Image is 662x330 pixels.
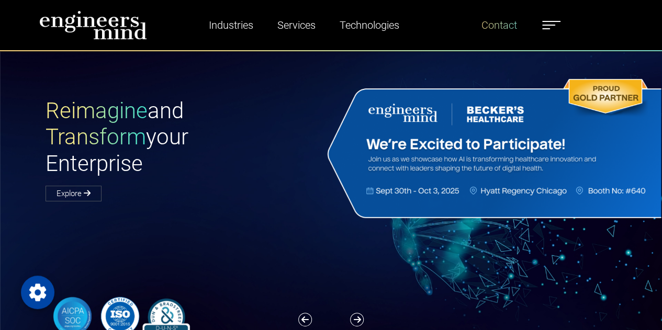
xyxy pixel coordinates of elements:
h1: and your Enterprise [46,98,331,177]
a: Explore [46,186,102,201]
a: Technologies [335,13,403,37]
a: Services [273,13,320,37]
img: logo [39,10,147,40]
img: Website Banner [324,76,661,221]
a: Contact [477,13,521,37]
span: Reimagine [46,98,148,123]
a: Industries [205,13,257,37]
span: Transform [46,124,146,150]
